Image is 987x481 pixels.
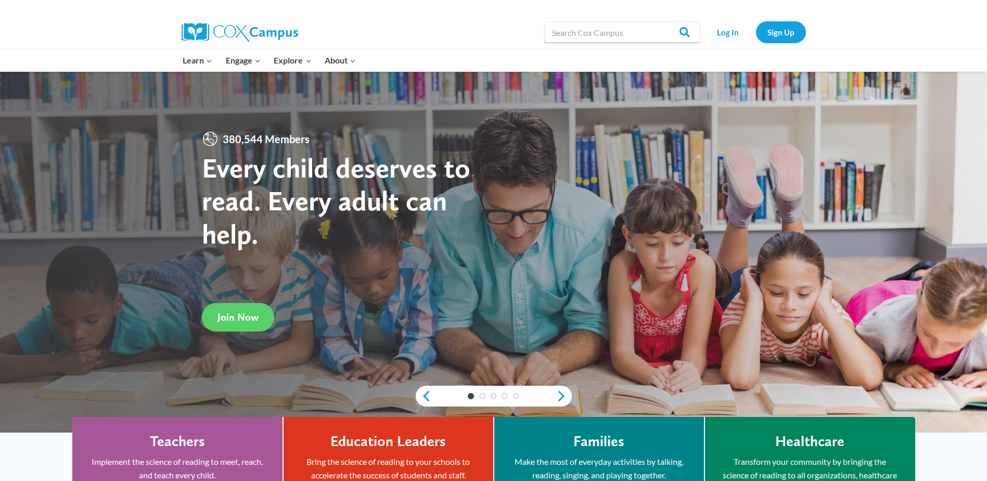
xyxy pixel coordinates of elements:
[176,49,363,71] nav: Primary Navigation
[479,393,485,399] a: 2
[182,23,298,42] img: Cox Campus
[330,433,446,450] h4: Education Leaders
[573,433,624,450] h4: Families
[491,393,497,399] a: 3
[202,303,274,332] a: Join Now
[756,21,806,43] a: Sign Up
[706,21,806,43] nav: Secondary Navigation
[544,22,700,43] input: Search Cox Campus
[274,54,311,67] span: Explore
[150,433,205,450] h4: Teachers
[217,311,259,323] span: Join Now
[226,54,261,67] span: Engage
[183,54,212,67] span: Learn
[556,390,572,402] a: next
[513,393,519,399] a: 5
[502,393,508,399] a: 4
[202,151,470,250] strong: Every child deserves to read. Every adult can help.
[775,433,844,450] h4: Healthcare
[706,21,751,43] a: Log In
[416,386,572,407] div: content slider buttons
[219,131,314,147] span: 380,544 Members
[416,390,431,402] a: previous
[325,54,356,67] span: About
[468,393,474,399] a: 1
